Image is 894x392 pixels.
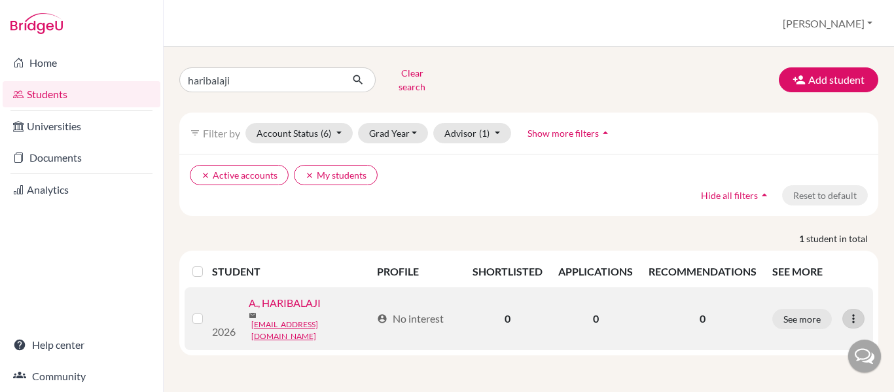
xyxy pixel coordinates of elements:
[3,177,160,203] a: Analytics
[203,127,240,139] span: Filter by
[251,319,371,342] a: [EMAIL_ADDRESS][DOMAIN_NAME]
[641,256,764,287] th: RECOMMENDATIONS
[433,123,511,143] button: Advisor(1)
[305,171,314,180] i: clear
[779,67,878,92] button: Add student
[201,171,210,180] i: clear
[479,128,490,139] span: (1)
[369,256,465,287] th: PROFILE
[358,123,429,143] button: Grad Year
[3,145,160,171] a: Documents
[764,256,873,287] th: SEE MORE
[3,332,160,358] a: Help center
[649,311,757,327] p: 0
[516,123,623,143] button: Show more filtersarrow_drop_up
[249,312,257,319] span: mail
[212,324,238,340] p: 2026
[249,295,321,311] a: A., HARIBALAJI
[3,113,160,139] a: Universities
[179,67,342,92] input: Find student by name...
[3,50,160,76] a: Home
[465,256,550,287] th: SHORTLISTED
[3,363,160,389] a: Community
[550,287,641,350] td: 0
[212,256,369,287] th: STUDENT
[777,11,878,36] button: [PERSON_NAME]
[799,232,806,245] strong: 1
[772,309,832,329] button: See more
[527,128,599,139] span: Show more filters
[806,232,878,245] span: student in total
[690,185,782,205] button: Hide all filtersarrow_drop_up
[758,188,771,202] i: arrow_drop_up
[245,123,353,143] button: Account Status(6)
[782,185,868,205] button: Reset to default
[376,63,448,97] button: Clear search
[212,298,238,324] img: A., HARIBALAJI
[3,81,160,107] a: Students
[377,311,444,327] div: No interest
[377,313,387,324] span: account_circle
[599,126,612,139] i: arrow_drop_up
[190,128,200,138] i: filter_list
[190,165,289,185] button: clearActive accounts
[10,13,63,34] img: Bridge-U
[321,128,331,139] span: (6)
[550,256,641,287] th: APPLICATIONS
[28,9,55,21] span: Help
[294,165,378,185] button: clearMy students
[701,190,758,201] span: Hide all filters
[465,287,550,350] td: 0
